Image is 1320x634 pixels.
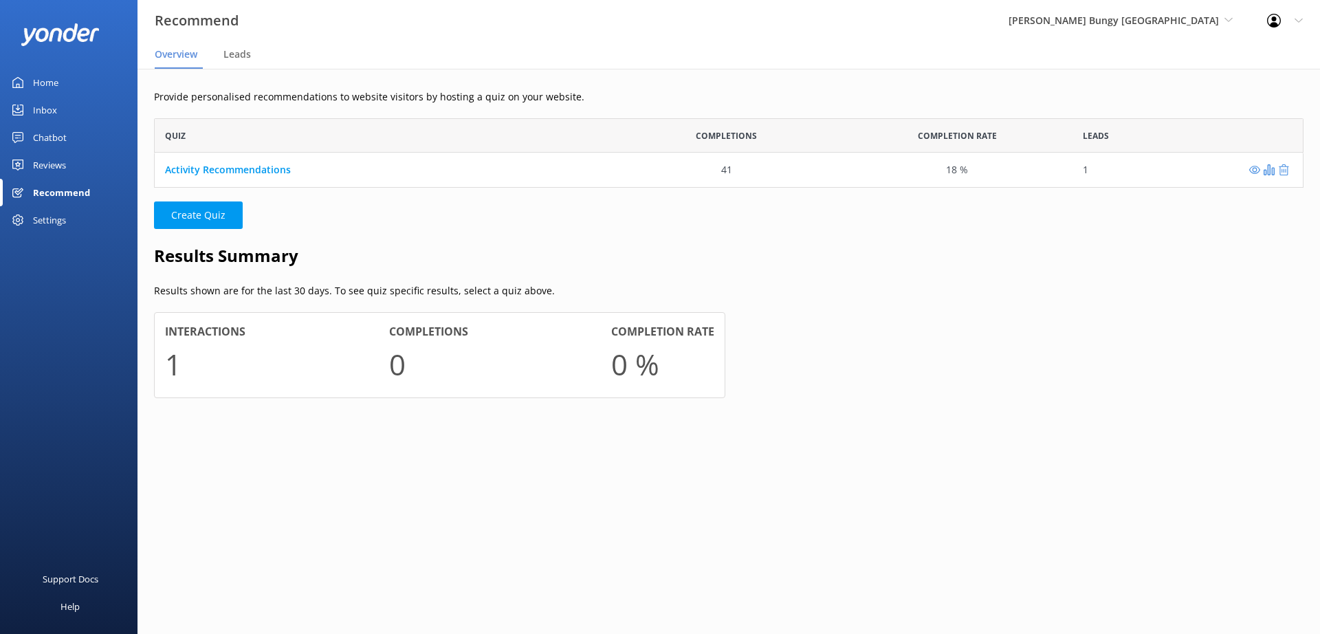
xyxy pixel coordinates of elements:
h1: 0 [389,341,406,387]
img: yonder-white-logo.png [21,23,100,46]
span: [PERSON_NAME] Bungy [GEOGRAPHIC_DATA] [1009,14,1219,27]
a: Activity Recommendations [165,163,291,176]
span: Quiz [165,129,186,142]
div: Help [60,593,80,620]
h1: 0 % [611,341,659,387]
h4: Interactions [165,323,245,341]
h3: Recommend [155,10,239,32]
span: Leads [223,47,251,61]
div: Support Docs [43,565,98,593]
span: Completions [696,129,757,142]
span: Completion Rate [918,129,997,142]
button: Create Quiz [154,201,243,229]
div: Recommend [33,179,90,206]
h4: Completion rate [611,323,714,341]
div: Settings [33,206,66,234]
div: 41 [721,162,732,177]
div: grid [154,153,1303,187]
h2: Results Summary [154,243,1303,269]
div: Home [33,69,58,96]
div: Chatbot [33,124,67,151]
span: Leads [1083,129,1109,142]
p: Results shown are for the last 30 days. To see quiz specific results, select a quiz above. [154,283,1303,298]
p: Provide personalised recommendations to website visitors by hosting a quiz on your website. [154,89,1303,105]
div: 18 % [946,162,968,177]
div: 1 [1083,162,1088,177]
h1: 1 [165,341,181,387]
h4: Completions [389,323,468,341]
div: Reviews [33,151,66,179]
span: Overview [155,47,197,61]
div: Inbox [33,96,57,124]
